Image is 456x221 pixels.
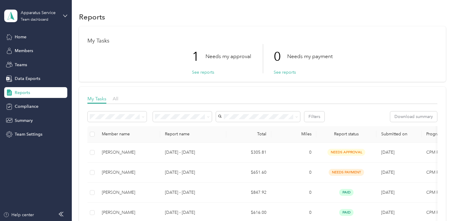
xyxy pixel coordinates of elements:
p: Needs my payment [287,53,333,60]
p: [DATE] - [DATE] [165,189,221,196]
span: paid [339,209,354,216]
p: [DATE] - [DATE] [165,209,221,216]
span: Reports [15,90,30,96]
span: Teams [15,62,27,68]
p: 1 [192,44,205,69]
td: 0 [271,143,316,163]
div: Miles [276,131,312,137]
div: Total [231,131,266,137]
h1: Reports [79,14,105,20]
span: needs payment [329,169,364,176]
button: Filters [304,111,324,122]
td: $847.92 [226,183,271,203]
span: My Tasks [87,96,106,102]
p: [DATE] - [DATE] [165,169,221,176]
span: [DATE] [381,150,394,155]
span: [DATE] [381,170,394,175]
div: [PERSON_NAME] [102,149,155,156]
span: Summary [15,117,33,124]
div: Team dashboard [21,18,48,22]
span: Compliance [15,103,38,110]
span: Home [15,34,26,40]
th: Report name [160,126,226,143]
button: See reports [192,69,214,75]
span: Report status [321,131,372,137]
th: Member name [97,126,160,143]
button: See reports [274,69,296,75]
button: Help center [3,212,34,218]
td: 0 [271,163,316,183]
p: [DATE] - [DATE] [165,149,221,156]
td: $305.81 [226,143,271,163]
span: [DATE] [381,190,394,195]
div: Apparatus Service [21,10,58,16]
div: [PERSON_NAME] [102,189,155,196]
span: Members [15,48,33,54]
p: Needs my approval [205,53,251,60]
div: [PERSON_NAME] [102,169,155,176]
span: [DATE] [381,210,394,215]
button: Download summary [390,111,437,122]
p: 0 [274,44,287,69]
span: Team Settings [15,131,42,137]
th: Submitted on [376,126,421,143]
h1: My Tasks [87,38,437,44]
td: 0 [271,183,316,203]
iframe: Everlance-gr Chat Button Frame [422,187,456,221]
span: Data Exports [15,75,40,82]
span: paid [339,189,354,196]
td: $651.60 [226,163,271,183]
span: needs approval [327,149,365,156]
div: [PERSON_NAME] [102,209,155,216]
div: Member name [102,131,155,137]
span: All [113,96,118,102]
